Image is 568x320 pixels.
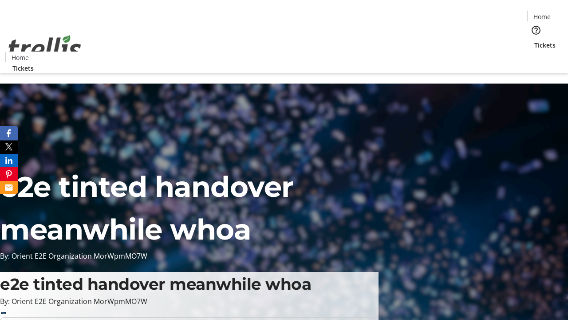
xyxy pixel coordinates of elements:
a: Tickets [527,40,563,50]
span: Home [533,12,551,21]
span: Home [12,53,29,62]
a: Home [6,53,34,62]
a: Tickets [5,64,41,73]
img: Orient E2E Organization MorWpmMO7W's Logo [5,25,84,70]
span: Tickets [534,40,556,50]
button: Help [527,21,545,39]
span: Tickets [12,64,34,73]
a: Home [528,12,556,21]
button: Cart [527,50,545,68]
